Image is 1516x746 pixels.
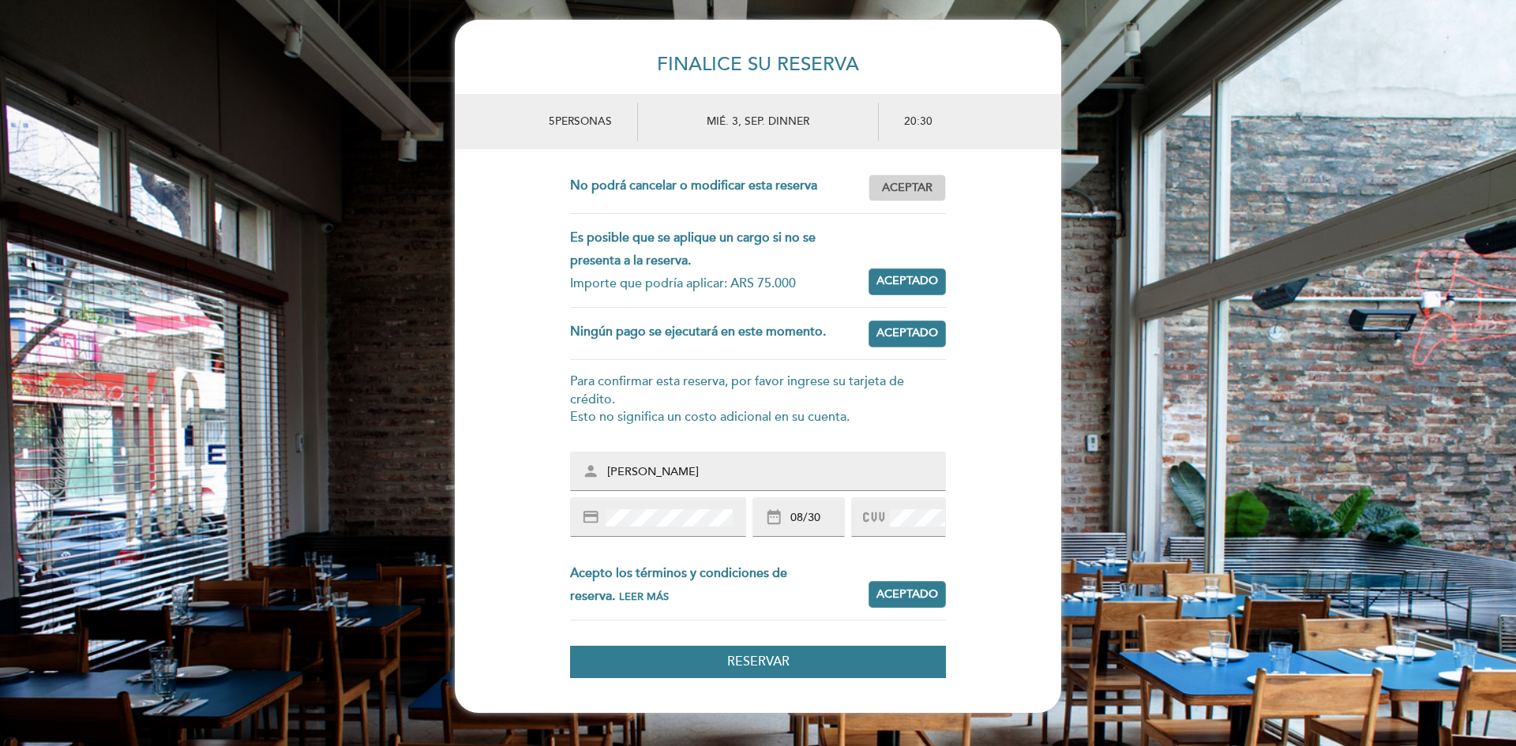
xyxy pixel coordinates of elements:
[879,103,1043,141] div: 20:30
[570,227,856,272] div: Es posible que se aplique un cargo si no se presenta a la reserva.
[570,646,946,678] button: Reservar
[876,273,938,290] span: Aceptado
[637,103,879,141] div: mié. 3, sep. DINNER
[882,180,932,197] span: Aceptar
[555,114,612,128] span: personas
[619,590,669,603] span: Leer más
[582,508,599,526] i: credit_card
[876,587,938,603] span: Aceptado
[869,268,946,295] button: Aceptado
[582,463,599,480] i: person
[570,321,869,347] div: Ningún pago se ejecutará en este momento.
[789,509,844,527] input: MM/YY
[570,272,856,295] div: Importe que podría aplicar: ARS 75.000
[869,581,946,608] button: Aceptado
[570,562,869,608] div: Acepto los términos y condiciones de reserva.
[570,174,869,201] div: No podrá cancelar o modificar esta reserva
[876,325,938,342] span: Aceptado
[657,53,859,76] span: FINALICE SU RESERVA
[473,103,637,141] div: 5
[727,654,790,669] span: Reservar
[570,373,946,427] div: Para confirmar esta reserva, por favor ingrese su tarjeta de crédito. Esto no significa un costo ...
[869,321,946,347] button: Aceptado
[606,463,948,482] input: Nombre impreso en la tarjeta
[869,174,946,201] button: Aceptar
[765,508,782,526] i: date_range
